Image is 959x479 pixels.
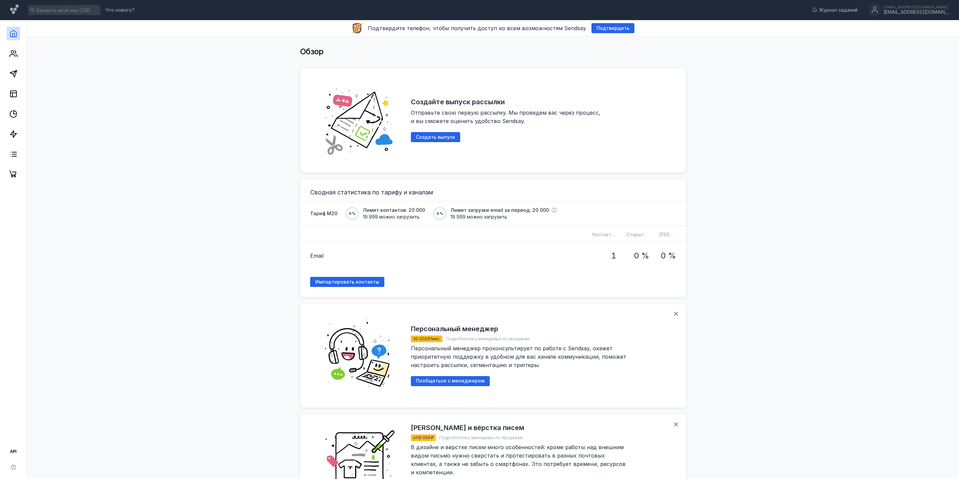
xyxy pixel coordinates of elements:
h1: 0 % [661,251,676,260]
button: Создать выпуск [411,132,460,142]
span: Подтвердить [596,25,629,31]
span: Журнал заданий [819,7,858,13]
span: Персональный менеджер проконсультирует по работе c Sendsay, окажет приоритетную поддержку в удобн... [411,345,628,368]
span: Email [310,252,324,260]
span: Импортировать контакты [315,279,379,285]
img: ab5e35b0dfeb9adb93b00a895b99bff1.png [317,314,401,398]
a: Импортировать контакты [310,277,384,287]
button: Подтвердить [591,23,634,33]
h2: Создайте выпуск рассылки [411,98,505,106]
span: Открытий [626,232,650,237]
span: Контактов [592,232,617,237]
span: Пообщаться с менеджером [416,378,485,384]
a: Журнал заданий [809,7,861,13]
span: Обзор [300,47,324,56]
h2: [PERSON_NAME] и вёрстка писем [411,424,524,432]
span: Лимит контактов: 20 000 [363,207,425,214]
span: Что нового? [105,8,135,12]
span: Подробности у менеджера по продажам [439,435,523,440]
h3: Сводная статистика по тарифу и каналам [310,189,676,196]
span: Подробности у менеджера по продажам [446,336,529,341]
h1: 0 % [634,251,649,260]
span: 19 999 можно загрузить [363,214,425,220]
h1: 1 [611,251,616,260]
img: abd19fe006828e56528c6cd305e49c57.png [317,78,401,162]
span: Отправьте свою первую рассылку. Мы проведем вас через процесс, и вы сможете оценить удобство Send... [411,109,602,124]
div: [EMAIL_ADDRESS][DOMAIN_NAME] [883,5,951,9]
span: от 10 000 ₽ [413,435,434,440]
span: Лимит загрузки email за период: 20 000 [450,207,549,214]
div: [EMAIL_ADDRESS][DOMAIN_NAME] [883,9,951,15]
h2: Персональный менеджер [411,325,498,333]
input: Введите email или CSID [28,5,100,15]
span: 19 999 можно загрузить [450,214,557,220]
span: Создать выпуск [416,134,455,140]
span: [PERSON_NAME] [659,232,697,237]
span: Подтвердите телефон, чтобы получить доступ ко всем возможностям Sendsay [368,25,586,32]
span: 30 000 ₽/мес. [413,336,440,341]
a: Что нового? [102,8,138,12]
button: Пообщаться с менеджером [411,376,490,386]
span: Тариф M20 [310,210,337,217]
